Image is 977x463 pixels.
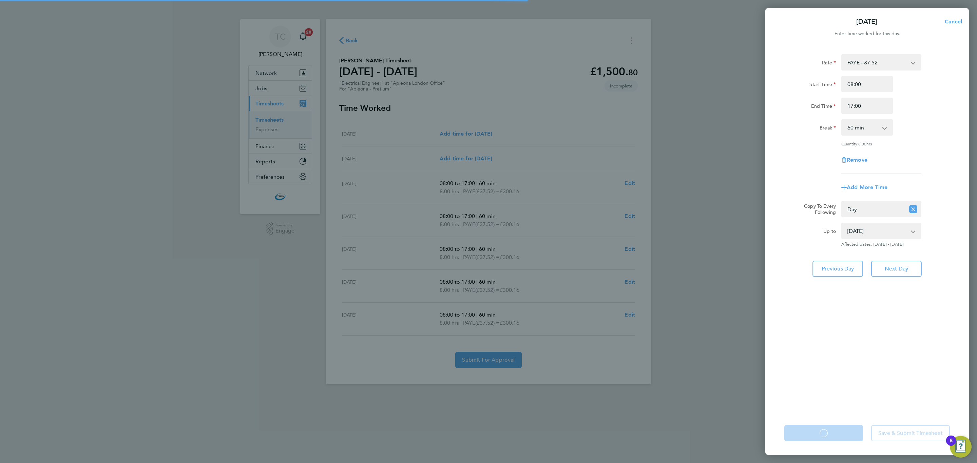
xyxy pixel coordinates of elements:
[765,30,969,38] div: Enter time worked for this day.
[856,17,877,26] p: [DATE]
[811,103,836,111] label: End Time
[871,261,922,277] button: Next Day
[841,242,921,247] span: Affected dates: [DATE] - [DATE]
[841,185,887,190] button: Add More Time
[950,436,972,458] button: Open Resource Center, 8 new notifications
[823,228,836,236] label: Up to
[847,157,867,163] span: Remove
[909,202,917,217] button: Reset selection
[934,15,969,28] button: Cancel
[841,141,921,146] div: Quantity: hrs
[799,203,836,215] label: Copy To Every Following
[841,157,867,163] button: Remove
[820,125,836,133] label: Break
[841,76,893,92] input: E.g. 08:00
[841,98,893,114] input: E.g. 18:00
[822,265,854,272] span: Previous Day
[858,141,866,146] span: 8.00
[809,81,836,89] label: Start Time
[847,184,887,190] span: Add More Time
[943,18,962,25] span: Cancel
[885,265,908,272] span: Next Day
[950,441,953,449] div: 8
[822,60,836,68] label: Rate
[812,261,863,277] button: Previous Day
